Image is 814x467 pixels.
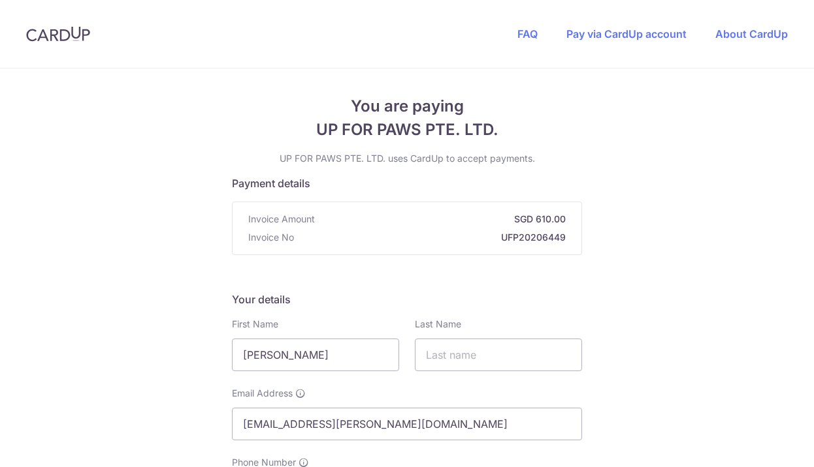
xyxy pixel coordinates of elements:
[232,339,399,371] input: First name
[232,175,582,191] h5: Payment details
[232,118,582,142] span: UP FOR PAWS PTE. LTD.
[232,292,582,307] h5: Your details
[415,318,461,331] label: Last Name
[232,387,293,400] span: Email Address
[299,231,566,244] strong: UFP20206449
[26,26,90,42] img: CardUp
[517,27,538,40] a: FAQ
[320,213,566,226] strong: SGD 610.00
[232,408,582,440] input: Email address
[232,95,582,118] span: You are paying
[232,318,278,331] label: First Name
[415,339,582,371] input: Last name
[248,213,315,226] span: Invoice Amount
[715,27,788,40] a: About CardUp
[232,152,582,165] p: UP FOR PAWS PTE. LTD. uses CardUp to accept payments.
[566,27,687,40] a: Pay via CardUp account
[248,231,294,244] span: Invoice No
